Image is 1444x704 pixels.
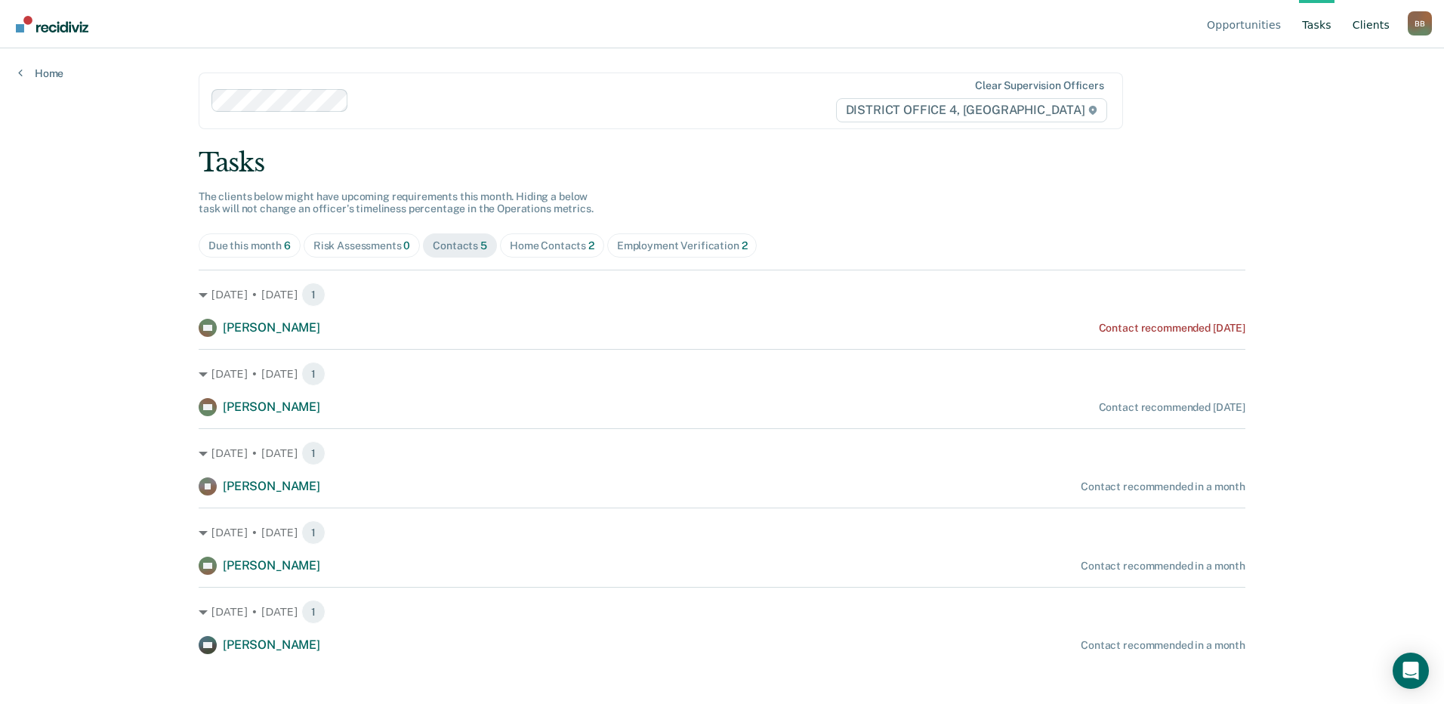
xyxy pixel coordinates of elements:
div: [DATE] • [DATE] 1 [199,441,1245,465]
span: 0 [403,239,410,252]
span: 6 [284,239,291,252]
span: [PERSON_NAME] [223,558,320,573]
div: Contact recommended in a month [1081,639,1245,652]
a: Home [18,66,63,80]
span: [PERSON_NAME] [223,400,320,414]
div: Contact recommended [DATE] [1099,401,1245,414]
div: Tasks [199,147,1245,178]
span: DISTRICT OFFICE 4, [GEOGRAPHIC_DATA] [836,98,1107,122]
div: Clear supervision officers [975,79,1103,92]
span: 5 [480,239,487,252]
div: Contact recommended in a month [1081,480,1245,493]
div: Contact recommended [DATE] [1099,322,1245,335]
div: [DATE] • [DATE] 1 [199,600,1245,624]
button: Profile dropdown button [1408,11,1432,36]
div: Risk Assessments [313,239,411,252]
div: B B [1408,11,1432,36]
div: Contacts [433,239,487,252]
div: Contact recommended in a month [1081,560,1245,573]
span: 2 [742,239,748,252]
div: [DATE] • [DATE] 1 [199,362,1245,386]
span: 1 [301,600,326,624]
span: The clients below might have upcoming requirements this month. Hiding a below task will not chang... [199,190,594,215]
div: Employment Verification [617,239,748,252]
span: [PERSON_NAME] [223,479,320,493]
div: [DATE] • [DATE] 1 [199,520,1245,545]
span: 1 [301,520,326,545]
span: 1 [301,362,326,386]
span: [PERSON_NAME] [223,320,320,335]
span: 1 [301,441,326,465]
span: 1 [301,283,326,307]
div: Home Contacts [510,239,594,252]
span: [PERSON_NAME] [223,638,320,652]
div: [DATE] • [DATE] 1 [199,283,1245,307]
div: Due this month [208,239,291,252]
div: Open Intercom Messenger [1393,653,1429,689]
span: 2 [588,239,594,252]
img: Recidiviz [16,16,88,32]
